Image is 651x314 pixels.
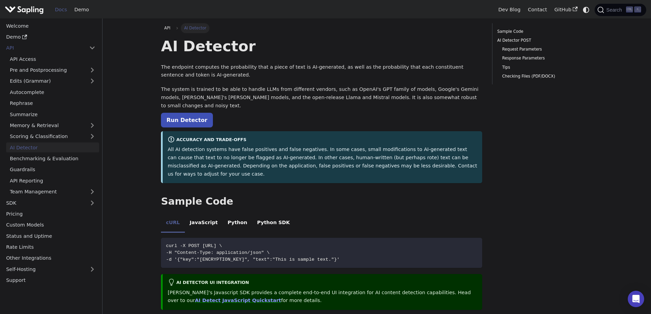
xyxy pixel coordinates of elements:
[164,26,171,30] span: API
[181,23,209,33] span: AI Detector
[166,257,340,262] span: -d '{"key":"[ENCRYPTION_KEY]", "text":"This is sample text."}'
[6,165,99,175] a: Guardrails
[85,43,99,53] button: Collapse sidebar category 'API'
[2,209,99,219] a: Pricing
[6,109,99,119] a: Summarize
[5,5,46,15] a: Sapling.ai
[185,214,223,233] li: JavaScript
[168,289,477,305] p: [PERSON_NAME]'s Javascript SDK provides a complete end-to-end UI integration for AI content detec...
[6,98,99,108] a: Rephrase
[6,132,99,141] a: Scoring & Classification
[524,4,551,15] a: Contact
[2,198,85,208] a: SDK
[6,142,99,152] a: AI Detector
[6,176,99,186] a: API Reporting
[6,187,99,197] a: Team Management
[2,231,99,241] a: Status and Uptime
[6,65,99,75] a: Pre and Postprocessing
[2,264,99,274] a: Self-Hosting
[2,220,99,230] a: Custom Models
[161,214,185,233] li: cURL
[494,4,524,15] a: Dev Blog
[634,6,641,13] kbd: K
[502,46,587,53] a: Request Parameters
[6,87,99,97] a: Autocomplete
[71,4,93,15] a: Demo
[85,198,99,208] button: Expand sidebar category 'SDK'
[161,63,482,80] p: The endpoint computes the probability that a piece of text is AI-generated, as well as the probab...
[497,37,590,44] a: AI Detector POST
[168,136,477,144] div: Accuracy and Trade-offs
[595,4,646,16] button: Search (Ctrl+K)
[502,64,587,71] a: Tips
[497,28,590,35] a: Sample Code
[502,55,587,62] a: Response Parameters
[6,154,99,164] a: Benchmarking & Evaluation
[161,23,482,33] nav: Breadcrumbs
[581,5,591,15] button: Switch between dark and light mode (currently system mode)
[166,250,270,255] span: -H "Content-Type: application/json" \
[628,291,644,307] div: Open Intercom Messenger
[161,85,482,110] p: The system is trained to be able to handle LLMs from different vendors, such as OpenAI's GPT fami...
[2,275,99,285] a: Support
[195,298,281,303] a: AI Detect JavaScript Quickstart
[51,4,71,15] a: Docs
[5,5,44,15] img: Sapling.ai
[2,242,99,252] a: Rate Limits
[502,73,587,80] a: Checking Files (PDF/DOCX)
[252,214,295,233] li: Python SDK
[6,54,99,64] a: API Access
[6,76,99,86] a: Edits (Grammar)
[161,113,213,127] a: Run Detector
[2,253,99,263] a: Other Integrations
[161,195,482,208] h2: Sample Code
[166,243,222,248] span: curl -X POST [URL] \
[223,214,252,233] li: Python
[2,32,99,42] a: Demo
[168,279,477,287] div: AI Detector UI integration
[551,4,581,15] a: GitHub
[604,7,626,13] span: Search
[161,23,174,33] a: API
[168,146,477,178] p: All AI detection systems have false positives and false negatives. In some cases, small modificat...
[161,37,482,55] h1: AI Detector
[2,43,85,53] a: API
[6,121,99,131] a: Memory & Retrieval
[2,21,99,31] a: Welcome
